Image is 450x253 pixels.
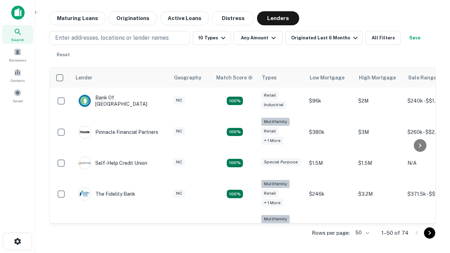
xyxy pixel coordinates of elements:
div: Multifamily [261,118,290,126]
div: + 1 more [261,199,283,207]
h6: Match Score [216,74,251,82]
div: Originated Last 6 Months [291,34,360,42]
div: Special Purpose [261,158,301,166]
a: Search [2,25,33,44]
td: $9.2M [355,212,404,247]
img: picture [79,188,91,200]
span: Contacts [11,78,25,83]
button: Active Loans [160,11,209,25]
td: $380k [306,114,355,150]
td: $96k [306,87,355,114]
span: Borrowers [9,57,26,63]
button: Go to next page [424,227,435,239]
img: capitalize-icon.png [11,6,25,20]
button: Distress [212,11,254,25]
button: Originations [109,11,157,25]
div: High Mortgage [359,73,396,82]
th: Low Mortgage [306,68,355,87]
img: picture [79,157,91,169]
div: The Fidelity Bank [78,188,135,200]
img: picture [79,95,91,107]
div: Geography [174,73,201,82]
div: Sale Range [408,73,437,82]
a: Saved [2,86,33,105]
img: picture [79,126,91,138]
div: NC [173,127,185,135]
button: Enter addresses, locations or lender names [49,31,190,45]
div: Retail [261,189,279,197]
div: Retail [261,127,279,135]
button: Reset [52,48,75,62]
button: Lenders [257,11,299,25]
td: $246.5k [306,212,355,247]
div: Low Mortgage [310,73,345,82]
div: 50 [353,228,370,238]
th: Capitalize uses an advanced AI algorithm to match your search with the best lender. The match sco... [212,68,258,87]
div: Multifamily [261,180,290,188]
button: Originated Last 6 Months [285,31,363,45]
div: Matching Properties: 11, hasApolloMatch: undefined [227,159,243,167]
div: Atlantic Union Bank [78,223,141,236]
td: $3M [355,114,404,150]
a: Contacts [2,66,33,85]
div: NC [173,96,185,104]
td: $1.5M [355,150,404,176]
td: $2M [355,87,404,114]
div: Lender [76,73,92,82]
button: All Filters [366,31,401,45]
div: Industrial [261,101,287,109]
span: Saved [13,98,23,104]
th: High Mortgage [355,68,404,87]
div: Types [262,73,277,82]
div: Bank Of [GEOGRAPHIC_DATA] [78,95,163,107]
div: NC [173,158,185,166]
td: $3.2M [355,176,404,212]
div: Matching Properties: 17, hasApolloMatch: undefined [227,128,243,136]
button: Save your search to get updates of matches that match your search criteria. [404,31,426,45]
button: Maturing Loans [49,11,106,25]
p: Enter addresses, locations or lender names [55,34,169,42]
td: $1.5M [306,150,355,176]
div: Multifamily [261,215,290,223]
div: Self-help Credit Union [78,157,147,169]
div: + 1 more [261,137,283,145]
div: Matching Properties: 16, hasApolloMatch: undefined [227,97,243,105]
div: Retail [261,91,279,99]
button: 10 Types [193,31,231,45]
iframe: Chat Widget [415,174,450,208]
div: Pinnacle Financial Partners [78,126,158,138]
th: Lender [71,68,170,87]
p: 1–50 of 74 [381,229,409,237]
th: Geography [170,68,212,87]
th: Types [258,68,306,87]
div: Capitalize uses an advanced AI algorithm to match your search with the best lender. The match sco... [216,74,253,82]
div: NC [173,189,185,197]
button: Any Amount [233,31,283,45]
div: Matching Properties: 10, hasApolloMatch: undefined [227,190,243,198]
td: $246k [306,176,355,212]
p: Rows per page: [312,229,350,237]
span: Search [11,37,24,43]
a: Borrowers [2,45,33,64]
